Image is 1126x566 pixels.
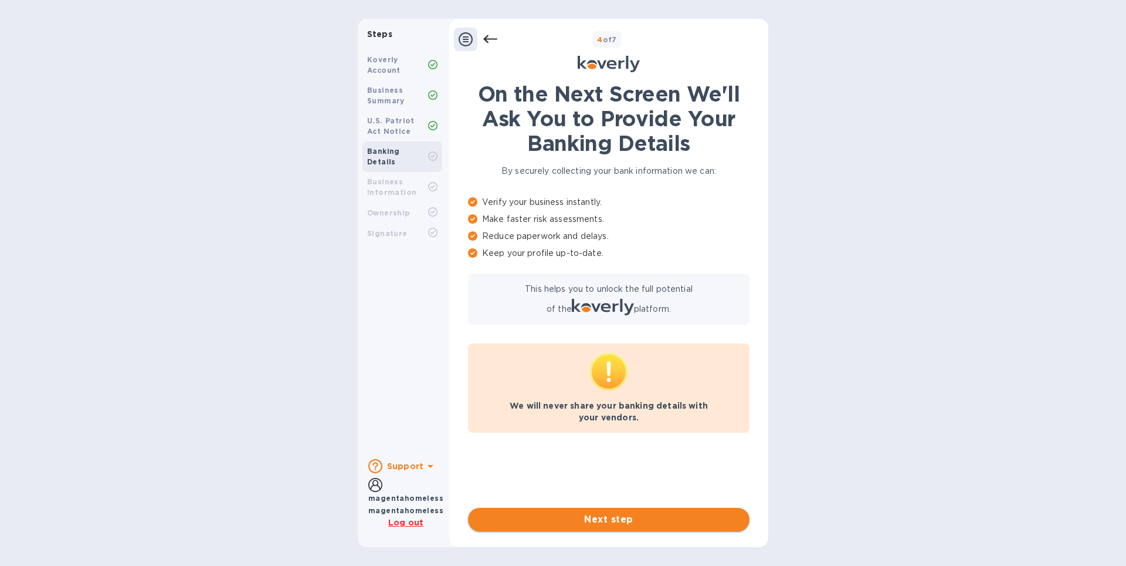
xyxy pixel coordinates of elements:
b: magentahomeless magentahomeless [368,494,443,515]
u: Log out [388,518,423,527]
b: Support [387,461,423,471]
p: of the platform. [547,299,671,315]
p: This helps you to unlock the full potential [525,283,693,295]
p: Reduce paperwork and delays. [468,230,749,242]
b: Ownership [367,208,410,217]
p: Verify your business instantly. [468,196,749,208]
p: Keep your profile up-to-date. [468,247,749,260]
p: Make faster risk assessments. [468,213,749,225]
span: 4 [597,35,602,44]
b: Business Information [367,177,416,197]
b: Steps [367,29,392,39]
h1: On the Next Screen We'll Ask You to Provide Your Banking Details [468,82,749,156]
b: Banking Details [367,147,400,166]
b: Business Summary [367,86,405,105]
b: Koverly Account [367,55,401,75]
span: Next step [477,513,740,527]
p: By securely collecting your bank information we can: [468,165,749,177]
b: U.S. Patriot Act Notice [367,116,415,136]
button: Next step [468,508,749,531]
p: We will never share your banking details with your vendors. [477,400,740,423]
b: of 7 [597,35,617,44]
b: Signature [367,229,408,238]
